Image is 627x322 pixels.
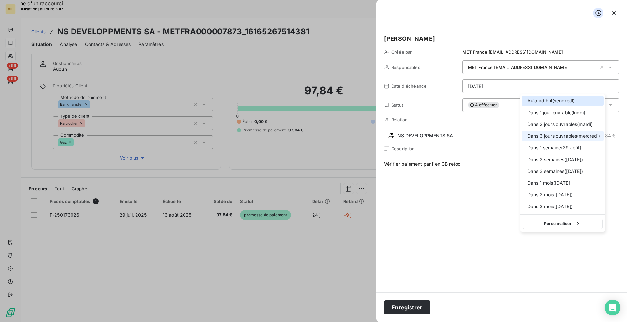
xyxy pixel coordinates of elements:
[527,203,573,210] span: Dans 3 mois ( [DATE] )
[523,219,603,229] button: Personnaliser
[527,98,575,104] span: Aujourd'hui ( vendredi )
[527,156,583,163] span: Dans 2 semaines ( [DATE] )
[527,121,593,128] span: Dans 2 jours ouvrables ( mardi )
[527,109,585,116] span: Dans 1 jour ouvrable ( lundi )
[527,168,583,175] span: Dans 3 semaines ( [DATE] )
[527,145,581,151] span: Dans 1 semaine ( 29 août )
[527,180,572,186] span: Dans 1 mois ( [DATE] )
[527,133,600,139] span: Dans 3 jours ouvrables ( mercredi )
[527,192,573,198] span: Dans 2 mois ( [DATE] )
